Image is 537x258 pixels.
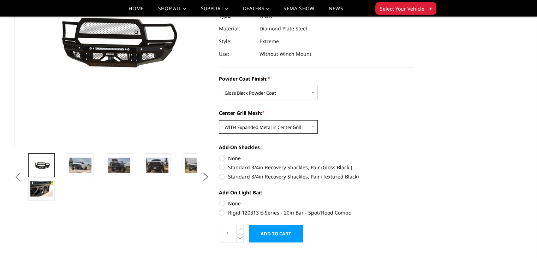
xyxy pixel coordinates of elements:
[219,109,414,117] label: Center Grill Mesh:
[219,22,254,35] dt: Material:
[429,5,432,12] span: ▾
[30,181,53,196] img: 2010-2018 Ram 2500-3500 - FT Series - Extreme Front Bumper
[185,158,207,172] img: 2010-2018 Ram 2500-3500 - FT Series - Extreme Front Bumper
[259,35,279,48] dd: Extreme
[219,35,254,48] dt: Style:
[259,48,311,60] dd: Without Winch Mount
[219,75,414,82] label: Powder Coat Finish:
[243,6,270,16] a: Dealers
[219,173,414,180] label: Standard 3/4in Recovery Shackles, Pair (Textured Black)
[13,172,23,182] button: Previous
[219,154,414,162] label: None
[108,158,130,172] img: 2010-2018 Ram 2500-3500 - FT Series - Extreme Front Bumper
[219,200,414,207] label: None
[284,6,314,16] a: SEMA Show
[219,189,414,196] label: Add-On Light Bar:
[219,164,414,171] label: Standard 3/4in Recovery Shackles, Pair (Gloss Black )
[146,158,168,172] img: 2010-2018 Ram 2500-3500 - FT Series - Extreme Front Bumper
[219,209,414,216] label: Rigid 120313 E-Series - 20in Bar - Spot/Flood Combo
[259,22,307,35] dd: Diamond Plate Steel
[69,158,91,172] img: 2010-2018 Ram 2500-3500 - FT Series - Extreme Front Bumper
[219,143,414,151] label: Add-On Shackles :
[375,2,436,15] button: Select Your Vehicle
[328,6,343,16] a: News
[249,225,303,242] input: Add to Cart
[158,6,187,16] a: shop all
[219,48,254,60] dt: Use:
[201,6,229,16] a: Support
[380,5,424,12] span: Select Your Vehicle
[200,172,211,182] button: Next
[129,6,144,16] a: Home
[30,160,53,170] img: 2010-2018 Ram 2500-3500 - FT Series - Extreme Front Bumper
